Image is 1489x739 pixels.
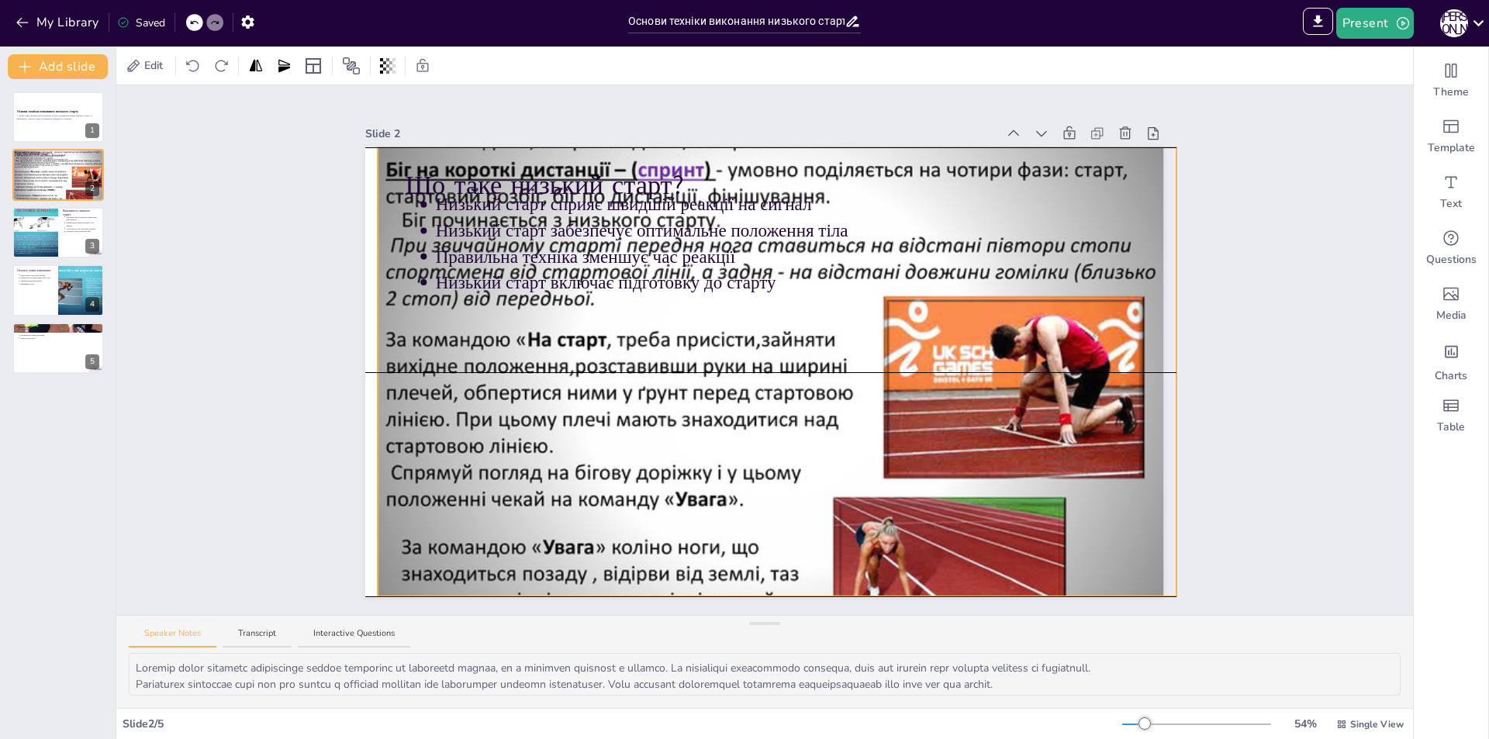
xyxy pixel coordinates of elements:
p: Низький старт забезпечує оптимальне положення тіла [436,218,1124,243]
div: 1 [85,123,99,138]
p: Техніка відштовхування [20,280,54,283]
p: Що таке низький старт? [406,166,1124,203]
div: Add images, graphics, shapes or video [1414,276,1488,332]
span: Table [1437,420,1465,435]
p: Низький старт сприяє швидшій реакції на сигнал [436,192,1124,217]
div: Add charts and graphs [1414,332,1488,388]
div: Change the overall theme [1414,53,1488,109]
p: Швидкий старт [20,283,54,286]
p: Правильне розташування рук і ніг [20,277,54,280]
p: Низький старт включає підготовку до старту [436,270,1124,295]
p: Стабільність на стартовій позиції [66,227,99,230]
button: Present [1336,8,1414,39]
p: Основні етапи виконання [17,268,54,273]
button: Add slide [8,54,108,79]
div: Layout [301,54,326,78]
div: 2 [85,181,99,196]
span: Edit [141,57,166,74]
div: 2 [12,149,104,200]
div: Add text boxes [1414,164,1488,220]
input: Insert title [628,10,845,33]
p: Правильна техніка дихання [20,333,99,337]
p: У цьому представленні ми розглянемо основи техніки виконання низького старту, її важливість, осно... [17,115,99,120]
div: Slide 2 [365,126,996,142]
span: Charts [1435,368,1467,384]
p: Низький старт забезпечує оптимальне положення тіла [20,157,99,161]
p: Швидкість відштовхування [20,330,99,333]
span: Template [1428,140,1475,156]
div: И [PERSON_NAME] [1440,9,1468,37]
div: 3 [85,239,99,254]
p: Перевага над конкурентами [66,230,99,233]
div: 3 [12,207,104,258]
div: 1 [12,92,104,143]
span: Position [342,57,361,75]
div: 54 % [1287,716,1324,732]
span: Export to PowerPoint [1303,8,1333,39]
p: Низький старт сприяє швидшій реакції на сигнал [20,154,99,157]
span: Single View [1350,717,1404,731]
div: 5 [12,323,104,374]
p: Правильна техніка зменшує час реакції [20,161,99,164]
div: Add ready made slides [1414,109,1488,164]
button: И [PERSON_NAME] [1440,8,1468,39]
strong: Основи техніки виконання низького старту [17,110,78,114]
p: Низький старт критично важливий для спринту [66,216,99,221]
div: Saved [117,15,165,31]
div: Slide 2 / 5 [123,716,1122,732]
div: 4 [85,297,99,312]
p: Правильна техніка зменшує час реакції [436,244,1124,269]
button: My Library [12,10,105,35]
span: Text [1440,196,1462,212]
p: Тренування на стартових блоках [20,327,99,330]
span: Media [1436,308,1467,323]
button: Interactive Questions [298,627,410,648]
p: Низький старт включає підготовку до старту [20,164,99,167]
p: Правильна техніка зменшує час реакції [66,221,99,226]
p: Практичні поради [17,324,99,329]
button: Speaker Notes [129,627,216,648]
div: Get real-time input from your audience [1414,220,1488,276]
div: 4 [12,264,104,316]
p: Важливість низького старту [63,209,99,217]
p: Що таке низький старт? [17,151,99,156]
button: Transcript [223,627,292,648]
div: 5 [85,354,99,369]
textarea: Loremip dolor sitametc adipiscinge seddoe temporinc ut laboreetd magnaa, en a minimven quisnost e... [129,653,1401,696]
p: Увага до деталей [20,337,99,340]
span: Theme [1433,85,1469,100]
div: Add a table [1414,388,1488,444]
span: Questions [1426,252,1477,268]
p: Підготовка стартової позиції [20,274,54,277]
